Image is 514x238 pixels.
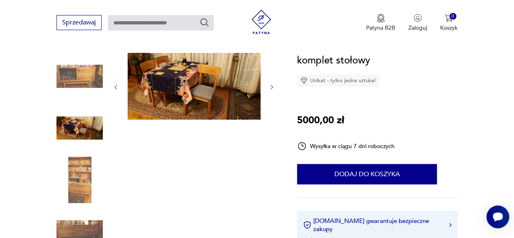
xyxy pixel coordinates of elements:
div: Unikat - tylko jedna sztuka! [297,74,379,87]
p: Patyna B2B [366,24,395,32]
h1: komplet stołowy [297,53,370,68]
img: Zdjęcie produktu komplet stołowy [56,157,103,203]
p: 5000,00 zł [297,113,344,128]
img: Zdjęcie produktu komplet stołowy [128,53,260,120]
img: Ikona strzałki w prawo [449,223,451,227]
a: Ikona medaluPatyna B2B [366,14,395,32]
button: Szukaj [200,17,209,27]
a: Sprzedawaj [56,20,102,26]
button: Zaloguj [408,14,427,32]
img: Zdjęcie produktu komplet stołowy [56,105,103,151]
button: 0Koszyk [440,14,458,32]
p: Koszyk [440,24,458,32]
iframe: Smartsupp widget button [486,205,509,228]
button: Patyna B2B [366,14,395,32]
button: Dodaj do koszyka [297,164,437,184]
img: Ikona medalu [377,14,385,23]
img: Patyna - sklep z meblami i dekoracjami vintage [249,10,273,34]
img: Ikonka użytkownika [414,14,422,22]
div: Wysyłka w ciągu 7 dni roboczych [297,141,395,151]
img: Zdjęcie produktu komplet stołowy [56,53,103,99]
img: Ikona koszyka [445,14,453,22]
p: Zaloguj [408,24,427,32]
div: 0 [449,13,456,20]
button: [DOMAIN_NAME] gwarantuje bezpieczne zakupy [303,217,451,233]
img: Ikona certyfikatu [303,221,311,229]
button: Sprzedawaj [56,15,102,30]
img: Ikona diamentu [300,77,308,84]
